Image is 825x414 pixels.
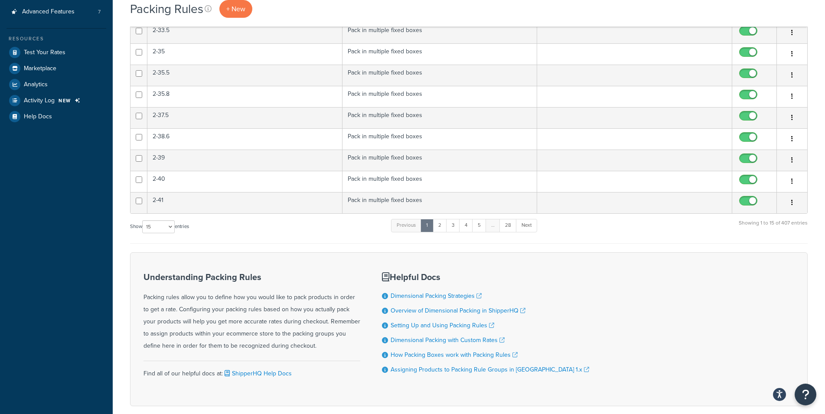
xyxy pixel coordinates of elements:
[147,107,342,128] td: 2-37.5
[391,365,589,374] a: Assigning Products to Packing Rule Groups in [GEOGRAPHIC_DATA] 1.x
[342,65,538,86] td: Pack in multiple fixed boxes
[391,219,421,232] a: Previous
[795,384,816,405] button: Open Resource Center
[24,49,65,56] span: Test Your Rates
[342,22,538,43] td: Pack in multiple fixed boxes
[59,97,71,104] span: NEW
[486,219,500,232] a: …
[7,45,106,60] a: Test Your Rates
[433,219,447,232] a: 2
[7,4,106,20] li: Advanced Features
[147,192,342,213] td: 2-41
[391,336,505,345] a: Dimensional Packing with Custom Rates
[342,43,538,65] td: Pack in multiple fixed boxes
[98,8,101,16] span: 7
[143,361,360,380] div: Find all of our helpful docs at:
[391,306,525,315] a: Overview of Dimensional Packing in ShipperHQ
[24,65,56,72] span: Marketplace
[130,0,203,17] h1: Packing Rules
[391,350,518,359] a: How Packing Boxes work with Packing Rules
[516,219,537,232] a: Next
[142,220,175,233] select: Showentries
[226,4,245,14] span: + New
[130,220,189,233] label: Show entries
[739,218,808,237] div: Showing 1 to 15 of 407 entries
[7,4,106,20] a: Advanced Features 7
[147,43,342,65] td: 2-35
[24,97,55,104] span: Activity Log
[147,171,342,192] td: 2-40
[391,321,494,330] a: Setting Up and Using Packing Rules
[421,219,434,232] a: 1
[24,81,48,88] span: Analytics
[7,93,106,108] li: Activity Log
[342,107,538,128] td: Pack in multiple fixed boxes
[342,86,538,107] td: Pack in multiple fixed boxes
[342,128,538,150] td: Pack in multiple fixed boxes
[223,369,292,378] a: ShipperHQ Help Docs
[7,61,106,76] a: Marketplace
[7,35,106,42] div: Resources
[382,272,589,282] h3: Helpful Docs
[342,192,538,213] td: Pack in multiple fixed boxes
[342,150,538,171] td: Pack in multiple fixed boxes
[147,128,342,150] td: 2-38.6
[446,219,460,232] a: 3
[147,86,342,107] td: 2-35.8
[24,113,52,121] span: Help Docs
[459,219,473,232] a: 4
[143,272,360,352] div: Packing rules allow you to define how you would like to pack products in order to get a rate. Con...
[499,219,517,232] a: 28
[7,77,106,92] a: Analytics
[143,272,360,282] h3: Understanding Packing Rules
[147,65,342,86] td: 2-35.5
[7,93,106,108] a: Activity Log NEW
[147,150,342,171] td: 2-39
[391,291,482,300] a: Dimensional Packing Strategies
[147,22,342,43] td: 2-33.5
[472,219,486,232] a: 5
[22,8,75,16] span: Advanced Features
[7,109,106,124] a: Help Docs
[342,171,538,192] td: Pack in multiple fixed boxes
